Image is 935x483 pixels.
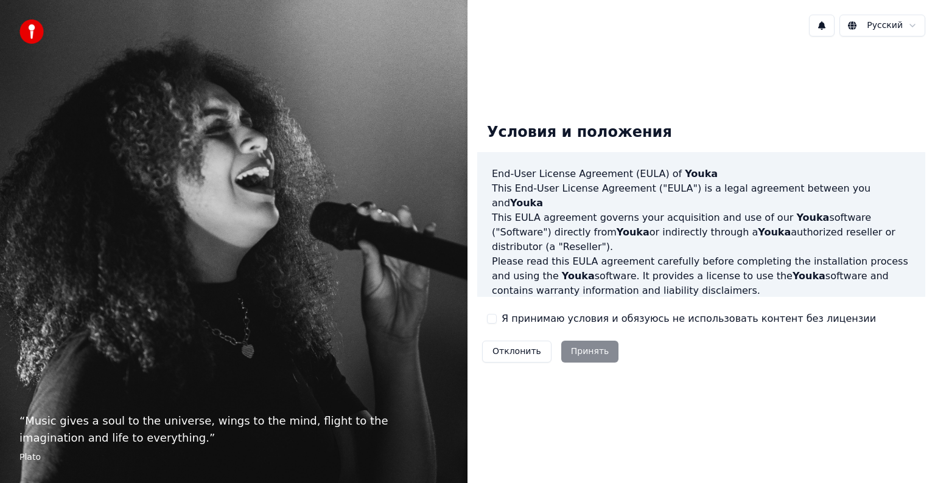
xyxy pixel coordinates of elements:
[617,226,650,238] span: Youka
[19,412,448,447] p: “ Music gives a soul to the universe, wings to the mind, flight to the imagination and life to ev...
[477,113,682,152] div: Условия и положения
[492,210,911,254] p: This EULA agreement governs your acquisition and use of our software ("Software") directly from o...
[492,254,911,298] p: Please read this EULA agreement carefully before completing the installation process and using th...
[510,197,543,209] span: Youka
[758,226,791,238] span: Youka
[793,270,825,282] span: Youka
[482,341,552,363] button: Отклонить
[492,167,911,181] h3: End-User License Agreement (EULA) of
[502,311,876,326] label: Я принимаю условия и обязуюсь не использовать контент без лицензии
[562,270,595,282] span: Youka
[19,451,448,464] footer: Plato
[19,19,44,44] img: youka
[796,212,829,223] span: Youka
[492,181,911,210] p: This End-User License Agreement ("EULA") is a legal agreement between you and
[685,168,718,179] span: Youka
